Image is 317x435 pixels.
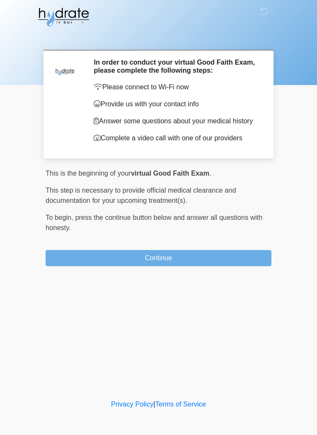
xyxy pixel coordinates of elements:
[39,31,278,46] h1: ‎ ‎ ‎
[94,116,259,126] p: Answer some questions about your medical history
[209,170,211,177] span: .
[46,250,271,266] button: Continue
[46,170,131,177] span: This is the beginning of your
[52,58,78,84] img: Agent Avatar
[131,170,209,177] strong: virtual Good Faith Exam
[94,133,259,143] p: Complete a video call with one of our providers
[94,82,259,92] p: Please connect to Wi-Fi now
[46,214,262,231] span: press the continue button below and answer all questions with honesty.
[37,6,90,28] img: Hydrate IV Bar - Glendale Logo
[155,401,206,408] a: Terms of Service
[94,99,259,109] p: Provide us with your contact info
[46,214,75,221] span: To begin,
[94,58,259,74] h2: In order to conduct your virtual Good Faith Exam, please complete the following steps:
[111,401,154,408] a: Privacy Policy
[153,401,155,408] a: |
[46,187,236,204] span: This step is necessary to provide official medical clearance and documentation for your upcoming ...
